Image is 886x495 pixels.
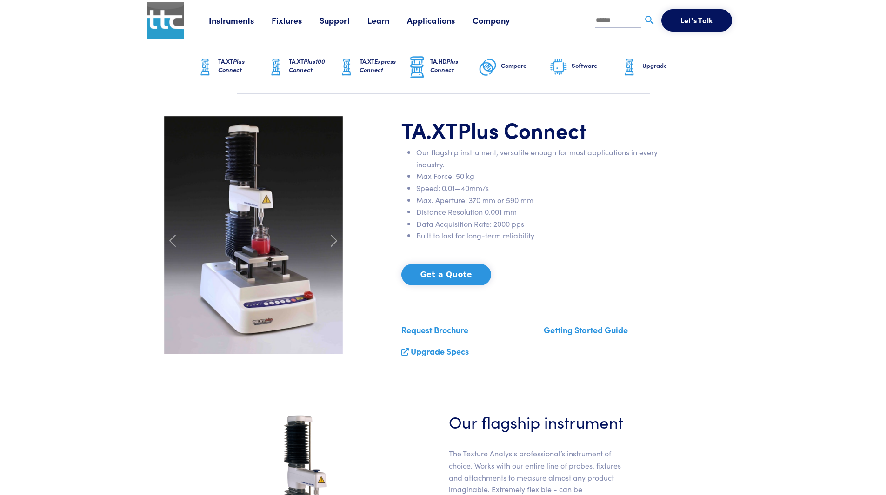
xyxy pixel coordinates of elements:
img: ta-xt-graphic.png [337,56,356,79]
a: Applications [407,14,473,26]
img: ta-xt-graphic.png [196,56,214,79]
h6: Software [572,61,620,70]
h6: TA.XT [218,57,266,74]
a: Upgrade [620,41,691,93]
h6: Compare [501,61,549,70]
img: ttc_logo_1x1_v1.0.png [147,2,184,39]
span: Express Connect [360,57,396,74]
button: Get a Quote [401,264,491,285]
span: Plus Connect [218,57,245,74]
li: Built to last for long-term reliability [416,230,675,242]
li: Data Acquisition Rate: 2000 pps [416,218,675,230]
a: TA.HDPlus Connect [408,41,479,93]
li: Speed: 0.01—40mm/s [416,182,675,194]
img: ta-xt-graphic.png [620,56,639,79]
a: Request Brochure [401,324,468,336]
span: Plus100 Connect [289,57,325,74]
a: TA.XTExpress Connect [337,41,408,93]
button: Let's Talk [661,9,732,32]
a: Compare [479,41,549,93]
img: ta-hd-graphic.png [408,55,426,79]
img: software-graphic.png [549,58,568,77]
h6: TA.HD [430,57,479,74]
a: Support [320,14,367,26]
img: compare-graphic.png [479,56,497,79]
h3: Our flagship instrument [449,410,627,433]
a: Learn [367,14,407,26]
img: carousel-ta-xt-plus-bloom.jpg [164,116,343,354]
a: Instruments [209,14,272,26]
img: ta-xt-graphic.png [266,56,285,79]
h6: TA.XT [360,57,408,74]
h6: Upgrade [642,61,691,70]
a: Upgrade Specs [411,345,469,357]
h1: TA.XT [401,116,675,143]
a: Fixtures [272,14,320,26]
span: Plus Connect [458,114,587,144]
a: Company [473,14,527,26]
a: TA.XTPlus Connect [196,41,266,93]
span: Plus Connect [430,57,458,74]
a: TA.XTPlus100 Connect [266,41,337,93]
li: Max. Aperture: 370 mm or 590 mm [416,194,675,206]
a: Getting Started Guide [544,324,628,336]
h6: TA.XT [289,57,337,74]
li: Distance Resolution 0.001 mm [416,206,675,218]
li: Max Force: 50 kg [416,170,675,182]
li: Our flagship instrument, versatile enough for most applications in every industry. [416,146,675,170]
a: Software [549,41,620,93]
